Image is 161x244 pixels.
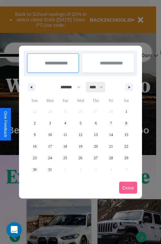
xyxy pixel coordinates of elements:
[124,129,128,141] span: 15
[119,182,137,194] button: Done
[88,117,103,129] button: 6
[48,141,52,152] span: 17
[110,117,112,129] span: 7
[103,129,118,141] button: 14
[125,117,127,129] span: 8
[63,141,67,152] span: 18
[119,95,134,106] span: Sat
[48,152,52,164] span: 24
[88,141,103,152] button: 20
[109,152,113,164] span: 28
[119,152,134,164] button: 29
[64,117,66,129] span: 4
[58,141,73,152] button: 18
[27,117,42,129] button: 2
[58,95,73,106] span: Tue
[33,152,37,164] span: 23
[42,164,57,175] button: 31
[73,117,88,129] button: 5
[124,152,128,164] span: 29
[27,164,42,175] button: 30
[109,129,113,141] span: 14
[119,141,134,152] button: 22
[33,141,37,152] span: 16
[103,152,118,164] button: 28
[42,95,57,106] span: Mon
[6,222,22,238] iframe: Intercom live chat
[63,152,67,164] span: 25
[119,106,134,117] button: 1
[42,152,57,164] button: 24
[42,129,57,141] button: 10
[125,106,127,117] span: 1
[95,117,97,129] span: 6
[119,129,134,141] button: 15
[79,129,82,141] span: 12
[27,95,42,106] span: Sun
[94,129,98,141] span: 13
[88,95,103,106] span: Thu
[34,117,36,129] span: 2
[94,141,98,152] span: 20
[124,141,128,152] span: 22
[103,141,118,152] button: 21
[63,129,67,141] span: 11
[73,152,88,164] button: 26
[27,152,42,164] button: 23
[88,129,103,141] button: 13
[94,152,98,164] span: 27
[73,129,88,141] button: 12
[119,117,134,129] button: 8
[48,164,52,175] span: 31
[58,117,73,129] button: 4
[103,117,118,129] button: 7
[58,152,73,164] button: 25
[79,141,82,152] span: 19
[27,141,42,152] button: 16
[42,117,57,129] button: 3
[109,141,113,152] span: 21
[79,152,82,164] span: 26
[49,117,51,129] span: 3
[3,111,8,137] div: Give Feedback
[80,117,81,129] span: 5
[48,129,52,141] span: 10
[88,152,103,164] button: 27
[27,129,42,141] button: 9
[34,129,36,141] span: 9
[73,141,88,152] button: 19
[73,95,88,106] span: Wed
[58,129,73,141] button: 11
[33,164,37,175] span: 30
[42,141,57,152] button: 17
[103,95,118,106] span: Fri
